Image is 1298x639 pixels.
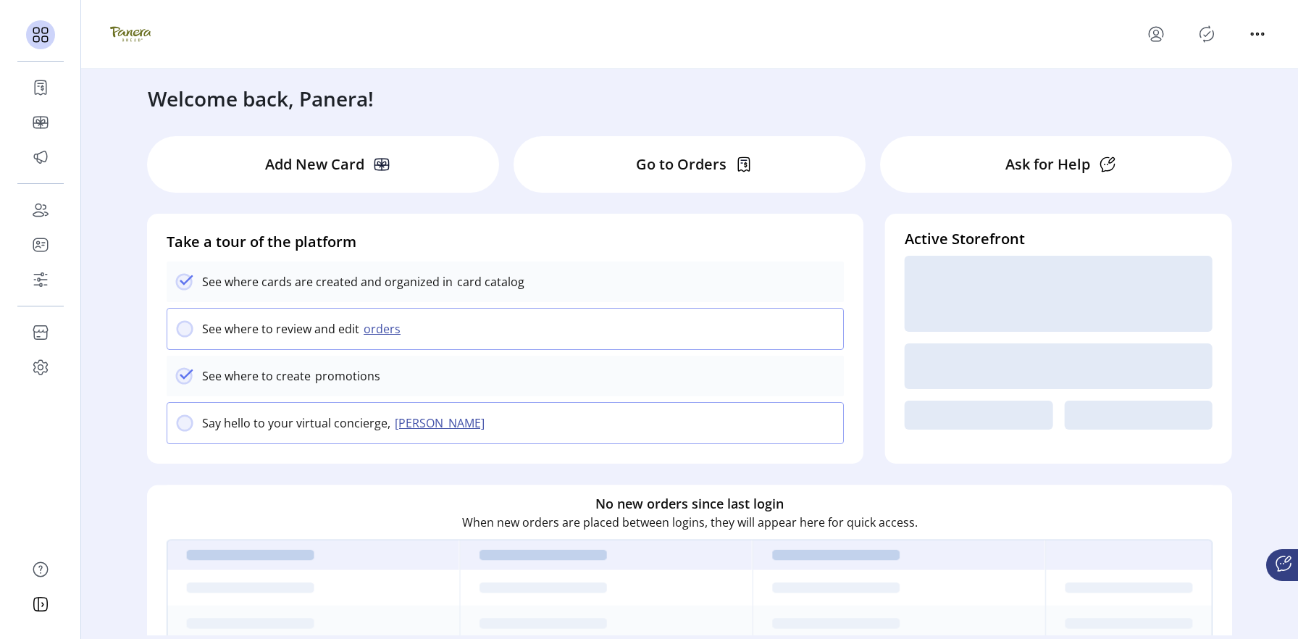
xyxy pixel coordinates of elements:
p: Say hello to your virtual concierge, [202,414,390,432]
h3: Welcome back, Panera! [148,83,374,114]
h4: Active Storefront [905,228,1213,250]
p: See where to review and edit [202,320,359,338]
button: Publisher Panel [1195,22,1218,46]
button: orders [359,320,409,338]
h4: Take a tour of the platform [167,231,844,253]
p: Go to Orders [636,154,727,175]
p: Ask for Help [1005,154,1090,175]
p: See where to create [202,367,311,385]
p: When new orders are placed between logins, they will appear here for quick access. [462,514,918,531]
h6: No new orders since last login [595,494,784,514]
p: card catalog [453,273,524,291]
button: menu [1246,22,1269,46]
button: menu [1144,22,1168,46]
button: [PERSON_NAME] [390,414,493,432]
p: See where cards are created and organized in [202,273,453,291]
p: Add New Card [265,154,364,175]
img: logo [110,14,151,54]
p: promotions [311,367,380,385]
